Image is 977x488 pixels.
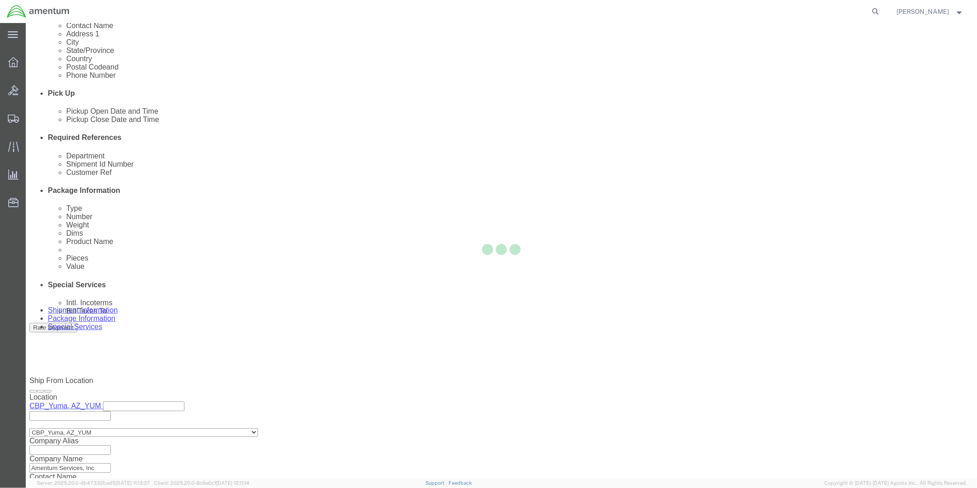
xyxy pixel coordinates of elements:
[216,480,249,486] span: [DATE] 12:11:14
[897,6,949,17] span: Kenneth Wicker
[425,480,448,486] a: Support
[6,5,70,18] img: logo
[37,480,150,486] span: Server: 2025.20.0-db47332bad5
[897,6,965,17] button: [PERSON_NAME]
[154,480,249,486] span: Client: 2025.20.0-8c6e0cf
[448,480,472,486] a: Feedback
[824,479,966,487] span: Copyright © [DATE]-[DATE] Agistix Inc., All Rights Reserved
[115,480,150,486] span: [DATE] 11:13:37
